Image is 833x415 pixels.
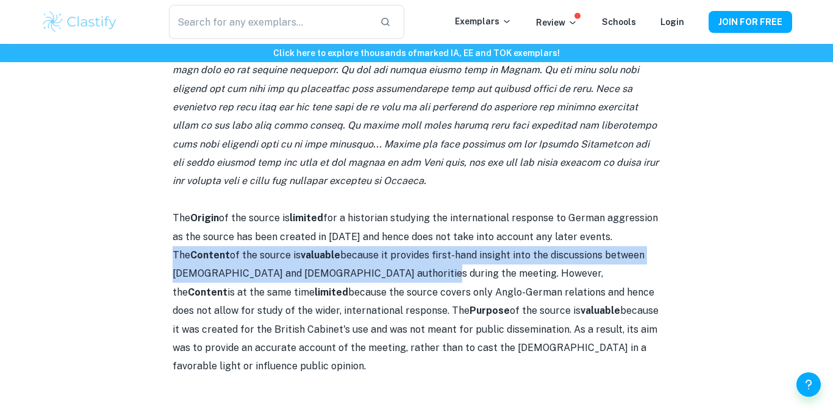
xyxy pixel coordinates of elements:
[290,212,323,224] strong: limited
[190,212,219,224] strong: Origin
[709,11,792,33] button: JOIN FOR FREE
[602,17,636,27] a: Schools
[301,249,340,261] strong: valuable
[660,17,684,27] a: Login
[470,305,510,316] strong: Purpose
[169,5,370,39] input: Search for any exemplars...
[2,46,831,60] h6: Click here to explore thousands of marked IA, EE and TOK exemplars !
[190,249,230,261] strong: Content
[455,15,512,28] p: Exemplars
[173,209,660,376] p: The of the source is for a historian studying the international response to German aggression as ...
[581,305,620,316] strong: valuable
[41,10,118,34] img: Clastify logo
[796,372,821,397] button: Help and Feedback
[536,16,577,29] p: Review
[188,286,227,298] strong: Content
[315,286,348,298] strong: limited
